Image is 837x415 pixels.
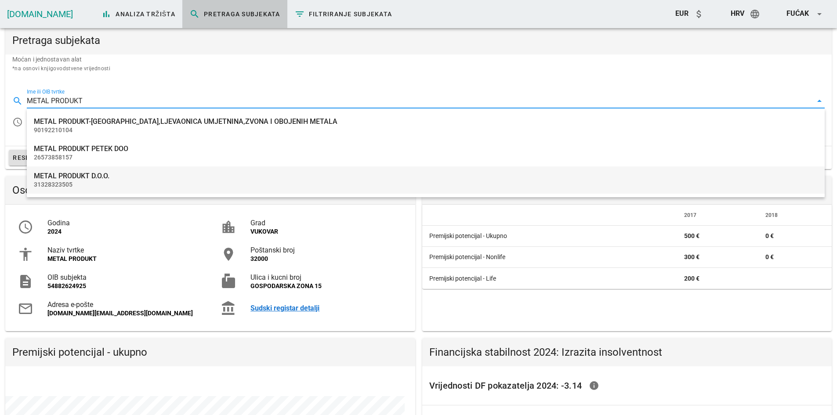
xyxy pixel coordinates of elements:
i: accessibility [18,246,33,262]
i: arrow_drop_down [814,96,825,106]
div: Godina [47,219,199,227]
span: Fućak [786,9,809,18]
div: *na osnovi knjigovodstvene vrijednosti [12,64,825,73]
i: attach_money [694,9,704,19]
div: Premijski potencijal - ukupno [5,338,415,366]
i: search [12,96,23,106]
span: 2018 [765,212,778,218]
i: mail_outline [18,301,33,317]
i: access_time [12,117,23,127]
i: markunread_mailbox [221,274,236,289]
i: room [221,246,236,262]
div: Grad [250,219,402,227]
td: Premijski potencijal - Nonlife [422,247,677,268]
td: Premijski potencijal - Life [422,268,677,289]
div: METAL PRODUKT-[GEOGRAPHIC_DATA],LJEVAONICA UMJETNINA,ZVONA I OBOJENIH METALA [34,117,818,126]
span: 2017 [684,212,696,218]
span: Filtriranje subjekata [294,9,392,19]
i: language [750,9,760,19]
th: 2018 [758,205,832,226]
i: access_time [18,219,33,235]
div: 26573858157 [34,154,818,161]
div: Poštanski broj [250,246,402,254]
i: bar_chart [101,9,112,19]
div: Vrijednosti DF pokazatelja 2024: -3.14 [422,366,832,405]
div: 32000 [250,255,402,263]
label: Ime ili OIB tvrtke [27,89,65,95]
div: Osobna iskaznica [5,176,415,204]
a: [DOMAIN_NAME] [7,9,73,19]
th: 2017 [677,205,759,226]
div: 54882624925 [47,282,199,290]
td: 0 € [758,226,832,247]
div: 90192210104 [34,126,818,134]
i: arrow_drop_down [814,9,825,19]
i: search [189,9,200,19]
span: Pretraga subjekata [189,9,280,19]
div: METAL PRODUKT PETEK DOO [34,144,818,153]
i: account_balance [221,300,236,316]
div: Moćan i jednostavan alat [5,54,832,80]
td: 0 € [758,247,832,268]
span: Resetiraj [12,152,60,163]
i: filter_list [294,9,305,19]
i: info [589,380,599,391]
td: 500 € [677,226,759,247]
span: Analiza tržišta [101,9,175,19]
div: Pretraga subjekata [5,26,832,54]
td: 300 € [677,247,759,268]
div: GOSPODARSKA ZONA 15 [250,282,402,290]
span: hrv [731,9,744,18]
div: METAL PRODUKT [47,255,199,263]
div: Ulica i kucni broj [250,273,402,281]
td: 200 € [677,268,759,289]
div: [DOMAIN_NAME][EMAIL_ADDRESS][DOMAIN_NAME] [47,310,199,317]
div: 2024 [47,228,199,235]
span: EUR [675,9,688,18]
td: Premijski potencijal - Ukupno [422,226,677,247]
button: Resetiraj [9,150,64,166]
div: VUKOVAR [250,228,402,235]
div: METAL PRODUKT D.O.O. [34,172,818,180]
input: Počnite upisivati za pretragu [27,94,812,108]
div: Financijska stabilnost 2024: Izrazita insolventnost [422,338,832,366]
div: Adresa e-pošte [47,300,199,309]
div: Naziv tvrtke [47,246,199,254]
a: Sudski registar detalji [250,304,402,312]
i: location_city [221,219,236,235]
i: description [18,274,33,289]
div: OIB subjekta [47,273,199,281]
div: 31328323505 [34,181,818,188]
